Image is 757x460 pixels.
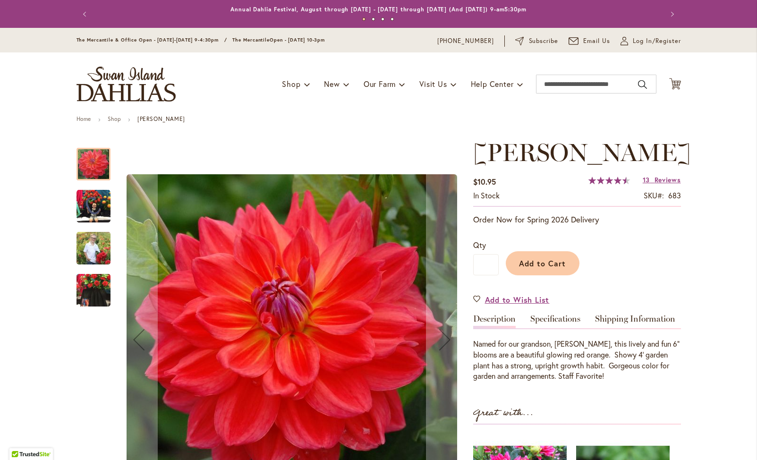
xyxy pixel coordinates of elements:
span: Add to Cart [519,258,566,268]
span: Our Farm [364,79,396,89]
span: In stock [473,190,500,200]
strong: [PERSON_NAME] [137,115,185,122]
div: COOPER BLAINE [77,264,111,307]
p: Order Now for Spring 2026 Delivery [473,214,681,225]
span: Shop [282,79,300,89]
a: 13 Reviews [643,175,681,184]
iframe: Launch Accessibility Center [7,426,34,453]
button: 4 of 4 [391,17,394,21]
span: 13 [643,175,650,184]
a: Shipping Information [595,315,675,328]
a: Annual Dahlia Festival, August through [DATE] - [DATE] through [DATE] (And [DATE]) 9-am5:30pm [230,6,527,13]
span: The Mercantile & Office Open - [DATE]-[DATE] 9-4:30pm / The Mercantile [77,37,270,43]
div: Named for our grandson, [PERSON_NAME], this lively and fun 6" blooms are a beautiful glowing red ... [473,339,681,382]
span: Add to Wish List [485,294,550,305]
div: 91% [588,177,630,184]
button: Previous [77,5,95,24]
a: Description [473,315,516,328]
div: COOPER BLAINE [77,138,120,180]
a: Add to Wish List [473,294,550,305]
button: 3 of 4 [381,17,384,21]
a: Subscribe [515,36,558,46]
a: Shop [108,115,121,122]
strong: SKU [644,190,664,200]
a: store logo [77,67,176,102]
button: 1 of 4 [362,17,366,21]
div: 683 [668,190,681,201]
span: Reviews [655,175,681,184]
img: COOPER BLAINE [77,189,111,223]
span: Visit Us [419,79,447,89]
div: COOPER BLAINE [77,180,120,222]
a: [PHONE_NUMBER] [437,36,494,46]
span: $10.95 [473,177,496,187]
a: Log In/Register [621,36,681,46]
div: COOPER BLAINE [77,222,120,264]
div: Detailed Product Info [473,315,681,382]
span: [PERSON_NAME] [473,137,691,167]
span: Open - [DATE] 10-3pm [270,37,325,43]
strong: Great with... [473,405,534,421]
span: Qty [473,240,486,250]
a: Email Us [569,36,610,46]
span: Help Center [471,79,514,89]
button: 2 of 4 [372,17,375,21]
span: Log In/Register [633,36,681,46]
div: Availability [473,190,500,201]
a: Specifications [530,315,580,328]
span: Email Us [583,36,610,46]
button: Add to Cart [506,251,579,275]
span: New [324,79,340,89]
img: COOPER BLAINE [77,227,111,269]
button: Next [662,5,681,24]
img: COOPER BLAINE [77,268,111,313]
a: Home [77,115,91,122]
span: Subscribe [529,36,559,46]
